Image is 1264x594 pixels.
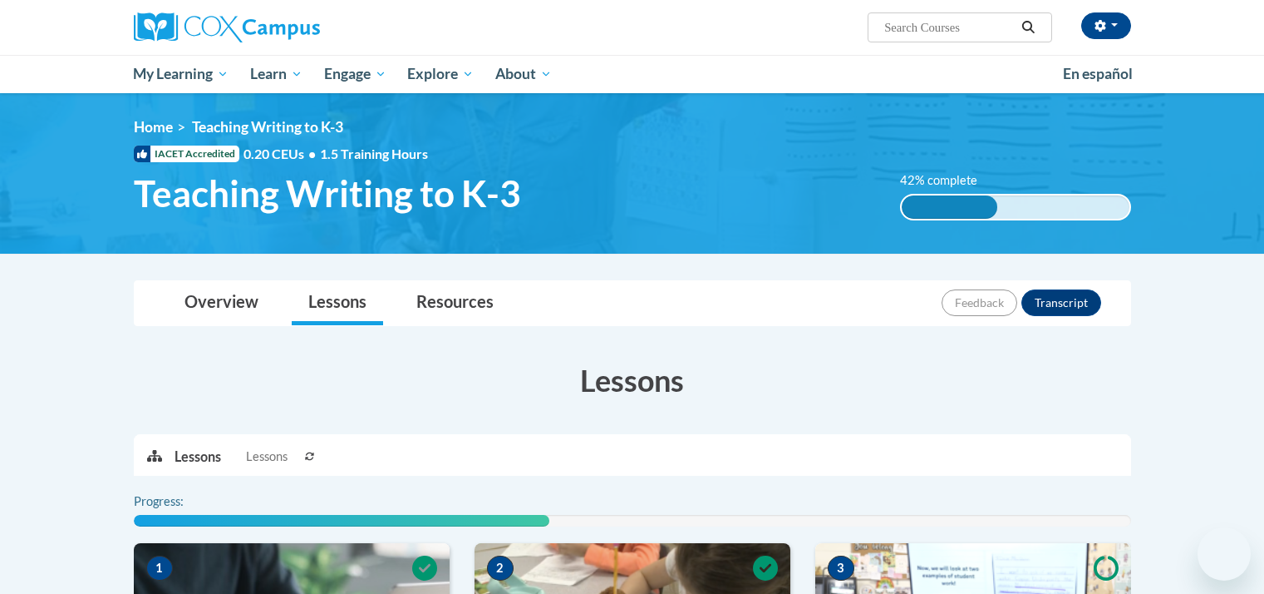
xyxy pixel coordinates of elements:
span: 2 [487,556,514,581]
h3: Lessons [134,359,1131,401]
a: Resources [400,281,510,325]
button: Feedback [942,290,1017,316]
a: About [484,55,563,93]
span: • [308,146,316,161]
a: Engage [313,55,397,93]
span: 0.20 CEUs [243,145,320,163]
a: Learn [239,55,313,93]
a: Overview [168,281,275,325]
span: Teaching Writing to K-3 [192,118,343,136]
button: Search [1016,17,1040,37]
span: 1.5 Training Hours [320,146,428,161]
span: En español [1063,65,1133,82]
img: Cox Campus [134,12,320,42]
a: My Learning [123,55,240,93]
a: Explore [396,55,484,93]
span: Explore [407,64,474,84]
span: IACET Accredited [134,146,239,162]
div: 42% complete [902,196,997,219]
a: Cox Campus [134,12,450,42]
iframe: Button to launch messaging window [1198,527,1251,581]
a: Lessons [292,281,383,325]
span: About [495,64,552,84]
a: Home [134,118,173,136]
div: Main menu [109,55,1156,93]
span: 1 [146,556,173,581]
span: Lessons [246,448,288,466]
span: 3 [828,556,854,581]
a: En español [1052,57,1144,92]
span: Engage [324,64,386,84]
span: Learn [250,64,302,84]
button: Transcript [1021,290,1101,316]
label: 42% complete [900,171,996,190]
span: My Learning [133,64,229,84]
label: Progress: [134,493,229,511]
button: Account Settings [1081,12,1131,39]
input: Search Courses [883,17,1016,37]
span: Teaching Writing to K-3 [134,171,521,215]
p: Lessons [175,448,221,466]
